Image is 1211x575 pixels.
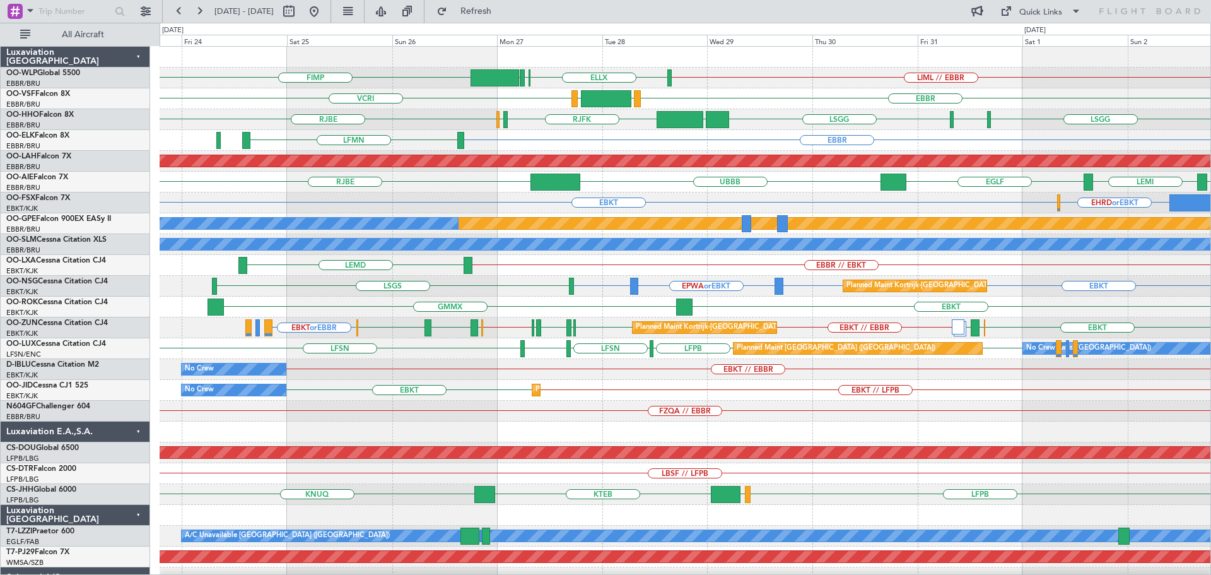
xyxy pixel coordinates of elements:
[1019,6,1062,19] div: Quick Links
[6,299,108,306] a: OO-ROKCessna Citation CJ4
[6,528,32,535] span: T7-LZZI
[636,318,783,337] div: Planned Maint Kortrijk-[GEOGRAPHIC_DATA]
[431,1,506,21] button: Refresh
[707,35,812,46] div: Wed 29
[6,132,35,139] span: OO-ELK
[6,174,68,181] a: OO-AIEFalcon 7X
[214,6,274,17] span: [DATE] - [DATE]
[185,526,390,545] div: A/C Unavailable [GEOGRAPHIC_DATA] ([GEOGRAPHIC_DATA])
[6,121,40,130] a: EBBR/BRU
[1022,35,1128,46] div: Sat 1
[6,69,37,77] span: OO-WLP
[1024,25,1046,36] div: [DATE]
[6,412,40,422] a: EBBR/BRU
[6,111,74,119] a: OO-HHOFalcon 8X
[6,141,40,151] a: EBBR/BRU
[6,111,39,119] span: OO-HHO
[6,486,33,494] span: CS-JHH
[994,1,1087,21] button: Quick Links
[6,79,40,88] a: EBBR/BRU
[6,236,37,244] span: OO-SLM
[6,287,38,297] a: EBKT/KJK
[737,339,935,358] div: Planned Maint [GEOGRAPHIC_DATA] ([GEOGRAPHIC_DATA])
[6,340,36,348] span: OO-LUX
[6,361,31,369] span: D-IBLU
[6,132,69,139] a: OO-ELKFalcon 8X
[6,215,111,223] a: OO-GPEFalcon 900EX EASy II
[6,340,106,348] a: OO-LUXCessna Citation CJ4
[162,25,184,36] div: [DATE]
[6,153,37,160] span: OO-LAH
[14,25,137,45] button: All Aircraft
[602,35,708,46] div: Tue 28
[6,308,38,317] a: EBKT/KJK
[6,548,69,556] a: T7-PJ29Falcon 7X
[33,30,133,39] span: All Aircraft
[392,35,498,46] div: Sun 26
[185,360,214,379] div: No Crew
[6,528,74,535] a: T7-LZZIPraetor 600
[6,225,40,234] a: EBBR/BRU
[497,35,602,46] div: Mon 27
[6,319,108,327] a: OO-ZUNCessna Citation CJ4
[6,153,71,160] a: OO-LAHFalcon 7X
[6,454,39,463] a: LFPB/LBG
[6,361,99,369] a: D-IBLUCessna Citation M2
[6,90,35,98] span: OO-VSF
[287,35,392,46] div: Sat 25
[6,382,33,389] span: OO-JID
[6,465,33,473] span: CS-DTR
[38,2,111,21] input: Trip Number
[1026,339,1151,358] div: No Crew Paris ([GEOGRAPHIC_DATA])
[6,403,36,410] span: N604GF
[6,174,33,181] span: OO-AIE
[6,278,38,285] span: OO-NSG
[6,391,38,401] a: EBKT/KJK
[6,90,70,98] a: OO-VSFFalcon 8X
[918,35,1023,46] div: Fri 31
[6,194,35,202] span: OO-FSX
[6,537,39,547] a: EGLF/FAB
[6,215,36,223] span: OO-GPE
[6,246,40,255] a: EBBR/BRU
[6,162,40,172] a: EBBR/BRU
[6,100,40,109] a: EBBR/BRU
[6,236,107,244] a: OO-SLMCessna Citation XLS
[182,35,287,46] div: Fri 24
[6,558,44,567] a: WMSA/SZB
[6,465,76,473] a: CS-DTRFalcon 2000
[6,403,90,410] a: N604GFChallenger 604
[6,266,38,276] a: EBKT/KJK
[812,35,918,46] div: Thu 30
[6,382,88,389] a: OO-JIDCessna CJ1 525
[6,495,39,505] a: LFPB/LBG
[6,204,38,213] a: EBKT/KJK
[185,381,214,400] div: No Crew
[6,299,38,306] span: OO-ROK
[6,444,79,452] a: CS-DOUGlobal 6500
[6,370,38,380] a: EBKT/KJK
[6,194,70,202] a: OO-FSXFalcon 7X
[6,69,80,77] a: OO-WLPGlobal 5500
[846,276,993,295] div: Planned Maint Kortrijk-[GEOGRAPHIC_DATA]
[6,257,106,264] a: OO-LXACessna Citation CJ4
[6,548,35,556] span: T7-PJ29
[6,278,108,285] a: OO-NSGCessna Citation CJ4
[6,183,40,193] a: EBBR/BRU
[6,319,38,327] span: OO-ZUN
[6,444,36,452] span: CS-DOU
[450,7,503,16] span: Refresh
[6,329,38,338] a: EBKT/KJK
[535,381,682,400] div: Planned Maint Kortrijk-[GEOGRAPHIC_DATA]
[6,486,76,494] a: CS-JHHGlobal 6000
[6,475,39,484] a: LFPB/LBG
[6,350,41,359] a: LFSN/ENC
[6,257,36,264] span: OO-LXA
